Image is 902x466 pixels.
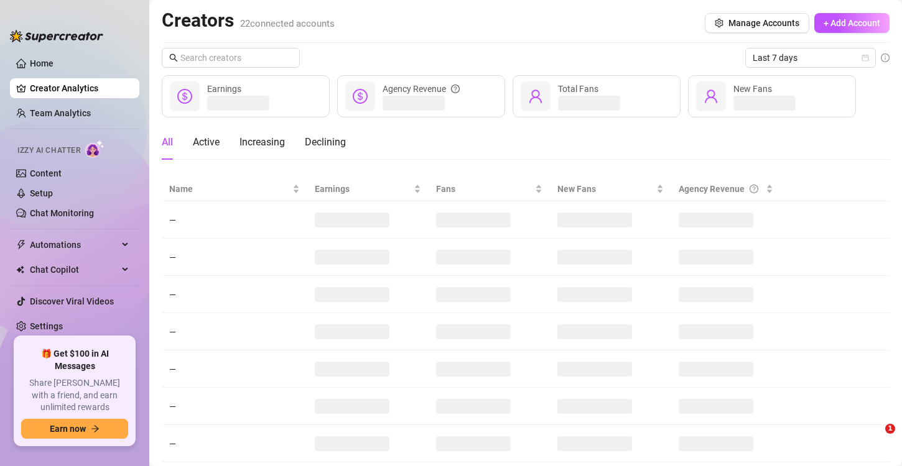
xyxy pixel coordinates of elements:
[860,424,890,454] iframe: Intercom live chat
[728,18,799,28] span: Manage Accounts
[557,182,654,196] span: New Fans
[240,18,335,29] span: 22 connected accounts
[705,13,809,33] button: Manage Accounts
[30,235,118,255] span: Automations
[193,135,220,150] div: Active
[169,182,290,196] span: Name
[177,89,192,104] span: dollar-circle
[30,168,62,178] a: Content
[16,265,24,274] img: Chat Copilot
[824,18,880,28] span: + Add Account
[528,89,543,104] span: user
[679,182,763,196] div: Agency Revenue
[162,350,307,388] td: —
[17,145,80,157] span: Izzy AI Chatter
[704,89,718,104] span: user
[550,177,671,201] th: New Fans
[207,84,241,94] span: Earnings
[429,177,550,201] th: Fans
[558,84,598,94] span: Total Fans
[162,313,307,350] td: —
[885,424,895,434] span: 1
[307,177,429,201] th: Earnings
[16,240,26,250] span: thunderbolt
[814,13,890,33] button: + Add Account
[91,424,100,433] span: arrow-right
[383,82,460,96] div: Agency Revenue
[30,58,53,68] a: Home
[162,425,307,462] td: —
[162,388,307,425] td: —
[30,188,53,198] a: Setup
[862,54,869,62] span: calendar
[353,89,368,104] span: dollar-circle
[881,53,890,62] span: info-circle
[30,321,63,331] a: Settings
[30,296,114,306] a: Discover Viral Videos
[10,30,103,42] img: logo-BBDzfeDw.svg
[21,419,128,439] button: Earn nowarrow-right
[85,140,105,158] img: AI Chatter
[315,182,411,196] span: Earnings
[162,201,307,239] td: —
[30,78,129,98] a: Creator Analytics
[50,424,86,434] span: Earn now
[21,348,128,372] span: 🎁 Get $100 in AI Messages
[436,182,532,196] span: Fans
[162,276,307,313] td: —
[239,135,285,150] div: Increasing
[30,208,94,218] a: Chat Monitoring
[733,84,772,94] span: New Fans
[305,135,346,150] div: Declining
[162,177,307,201] th: Name
[162,9,335,32] h2: Creators
[715,19,723,27] span: setting
[21,377,128,414] span: Share [PERSON_NAME] with a friend, and earn unlimited rewards
[162,135,173,150] div: All
[750,182,758,196] span: question-circle
[180,51,282,65] input: Search creators
[162,239,307,276] td: —
[30,260,118,280] span: Chat Copilot
[753,48,868,67] span: Last 7 days
[169,53,178,62] span: search
[30,108,91,118] a: Team Analytics
[451,82,460,96] span: question-circle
